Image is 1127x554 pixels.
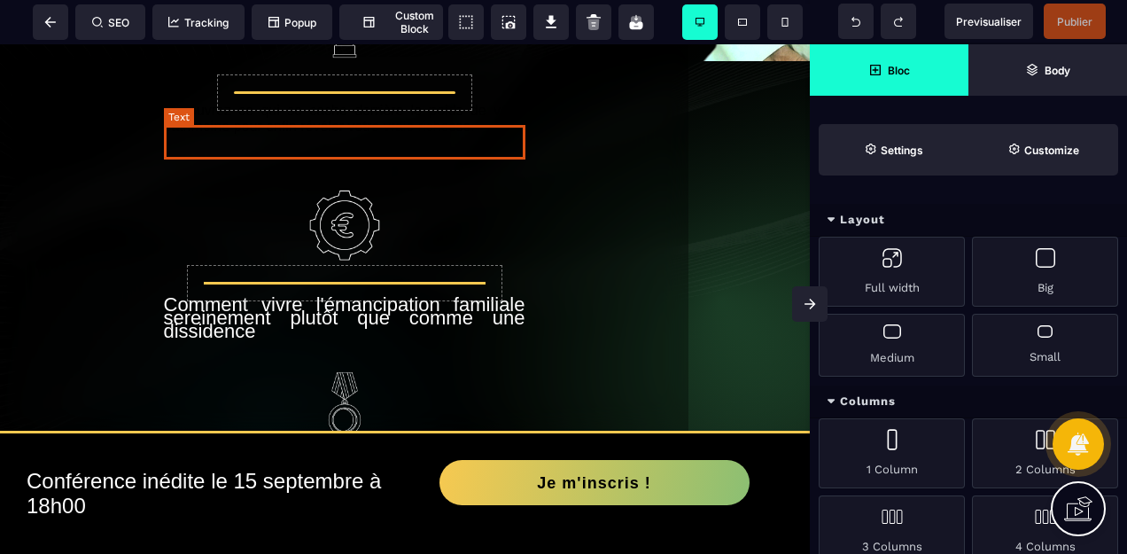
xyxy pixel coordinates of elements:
[819,314,965,377] div: Medium
[92,16,129,29] span: SEO
[819,124,968,176] span: Settings
[810,386,1127,418] div: Columns
[972,418,1118,488] div: 2 Columns
[1057,15,1092,28] span: Publier
[348,9,434,35] span: Custom Block
[956,15,1022,28] span: Previsualiser
[491,4,526,40] span: Screenshot
[439,416,750,461] button: Je m'inscris !
[1024,144,1079,157] strong: Customize
[819,418,965,488] div: 1 Column
[810,44,968,96] span: Open Blocks
[309,324,380,395] img: 2b8b6239f9cd83f4984384e1c504d95b_line.png
[968,124,1118,176] span: Open Style Manager
[968,44,1127,96] span: Open Layer Manager
[1045,64,1070,77] strong: Body
[972,314,1118,377] div: Small
[164,254,525,293] div: Comment vivre l'émancipation familiale sereinement plutôt que comme une dissidence
[810,204,1127,237] div: Layout
[448,4,484,40] span: View components
[944,4,1033,39] span: Preview
[819,237,965,307] div: Full width
[268,16,316,29] span: Popup
[27,416,405,483] h2: Conférence inédite le 15 septembre à 18h00
[309,145,380,216] img: 13d99394073da9d40b0c9464849f2b32_mechanical-engineering.png
[888,64,910,77] strong: Bloc
[168,16,229,29] span: Tracking
[972,237,1118,307] div: Big
[164,59,525,90] div: Découvrez ce qui se cache derrière le poids de votre patrimoine pour enfin révéler votre vraie ri...
[881,144,923,157] strong: Settings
